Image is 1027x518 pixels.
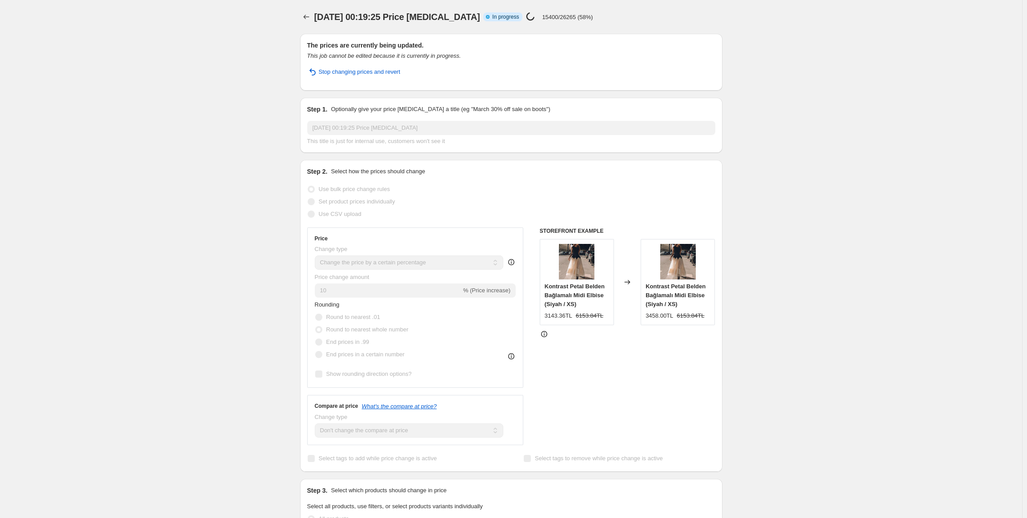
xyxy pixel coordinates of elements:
span: Use bulk price change rules [319,186,390,192]
button: Price change jobs [300,11,313,23]
span: In progress [492,13,519,20]
span: Set product prices individually [319,198,395,205]
span: % (Price increase) [463,287,510,294]
div: 3143.36TL [545,311,572,320]
img: B1708587366005_80x.jpg [559,244,594,279]
h2: The prices are currently being updated. [307,41,715,50]
input: -15 [315,283,461,298]
span: End prices in .99 [326,339,369,345]
h2: Step 1. [307,105,328,114]
span: Round to nearest whole number [326,326,409,333]
span: Kontrast Petal Belden Bağlamalı Midi Elbise (Siyah / XS) [545,283,605,307]
span: Select all products, use filters, or select products variants individually [307,503,483,510]
button: Stop changing prices and revert [302,65,406,79]
p: Select how the prices should change [331,167,425,176]
span: Change type [315,246,348,252]
p: Select which products should change in price [331,486,446,495]
div: help [507,258,516,267]
i: This job cannot be edited because it is currently in progress. [307,52,461,59]
strike: 6153.84TL [677,311,704,320]
h2: Step 3. [307,486,328,495]
button: What's the compare at price? [362,403,437,410]
div: 3458.00TL [646,311,673,320]
input: 30% off holiday sale [307,121,715,135]
span: Change type [315,414,348,420]
h6: STOREFRONT EXAMPLE [540,227,715,235]
span: Use CSV upload [319,211,361,217]
h3: Price [315,235,328,242]
span: End prices in a certain number [326,351,405,358]
strike: 6153.84TL [576,311,603,320]
span: Kontrast Petal Belden Bağlamalı Midi Elbise (Siyah / XS) [646,283,706,307]
span: Select tags to remove while price change is active [535,455,663,462]
h2: Step 2. [307,167,328,176]
span: [DATE] 00:19:25 Price [MEDICAL_DATA] [314,12,480,22]
p: 15400/26265 (58%) [542,14,593,20]
span: Show rounding direction options? [326,371,412,377]
h3: Compare at price [315,402,358,410]
img: B1708587366005_80x.jpg [660,244,696,279]
span: Stop changing prices and revert [319,68,401,76]
span: Select tags to add while price change is active [319,455,437,462]
span: This title is just for internal use, customers won't see it [307,138,445,144]
p: Optionally give your price [MEDICAL_DATA] a title (eg "March 30% off sale on boots") [331,105,550,114]
span: Price change amount [315,274,369,280]
span: Rounding [315,301,340,308]
span: Round to nearest .01 [326,314,380,320]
